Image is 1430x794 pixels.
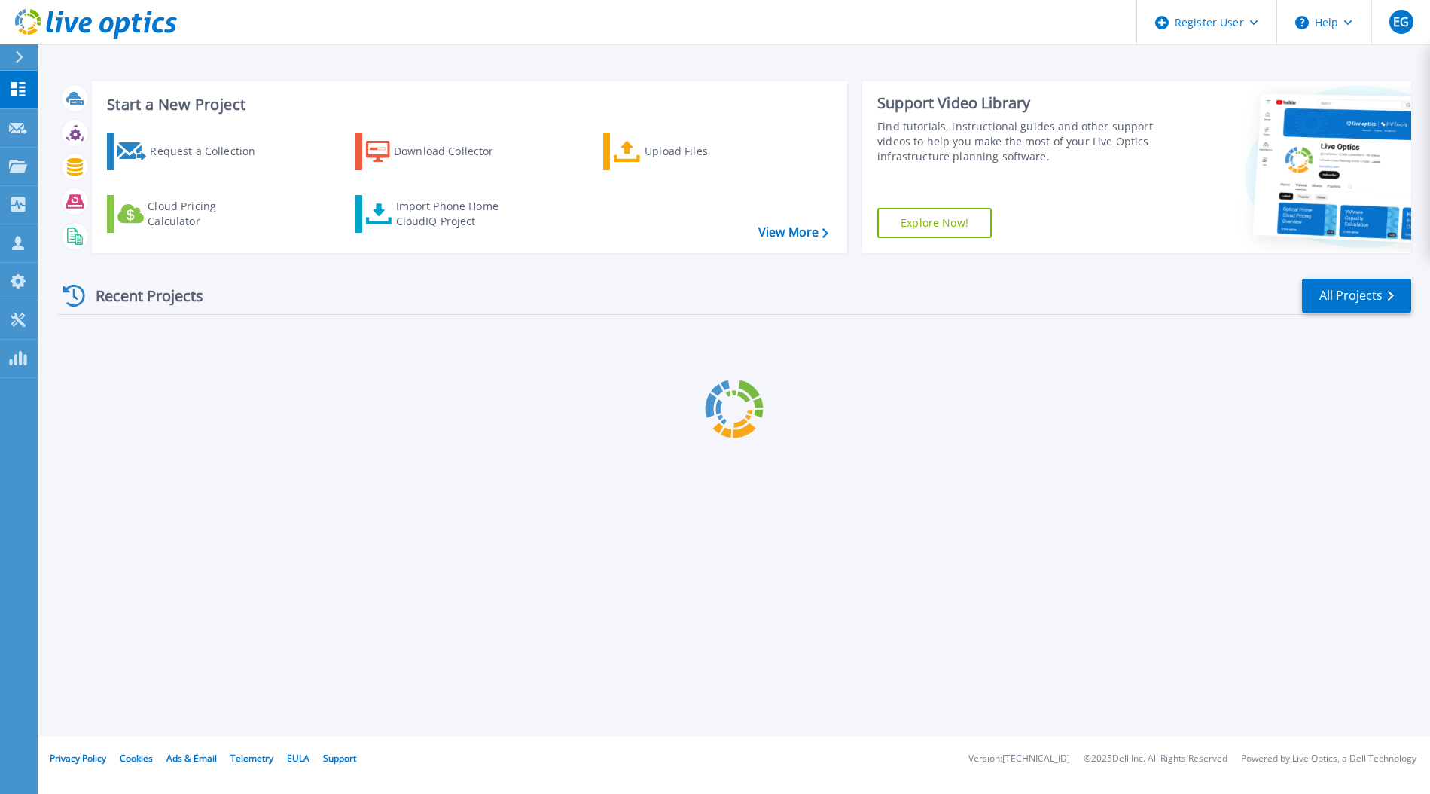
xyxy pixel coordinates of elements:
[166,752,217,765] a: Ads & Email
[1241,754,1416,764] li: Powered by Live Optics, a Dell Technology
[758,225,828,240] a: View More
[50,752,106,765] a: Privacy Policy
[230,752,273,765] a: Telemetry
[323,752,356,765] a: Support
[968,754,1070,764] li: Version: [TECHNICAL_ID]
[107,96,828,113] h3: Start a New Project
[1302,279,1411,313] a: All Projects
[1084,754,1227,764] li: © 2025 Dell Inc. All Rights Reserved
[107,133,275,170] a: Request a Collection
[603,133,771,170] a: Upload Files
[877,119,1157,164] div: Find tutorials, instructional guides and other support videos to help you make the most of your L...
[107,195,275,233] a: Cloud Pricing Calculator
[1393,16,1409,28] span: EG
[877,208,992,238] a: Explore Now!
[394,136,514,166] div: Download Collector
[120,752,153,765] a: Cookies
[287,752,309,765] a: EULA
[355,133,523,170] a: Download Collector
[396,199,514,229] div: Import Phone Home CloudIQ Project
[645,136,765,166] div: Upload Files
[58,277,224,314] div: Recent Projects
[877,93,1157,113] div: Support Video Library
[148,199,268,229] div: Cloud Pricing Calculator
[150,136,270,166] div: Request a Collection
